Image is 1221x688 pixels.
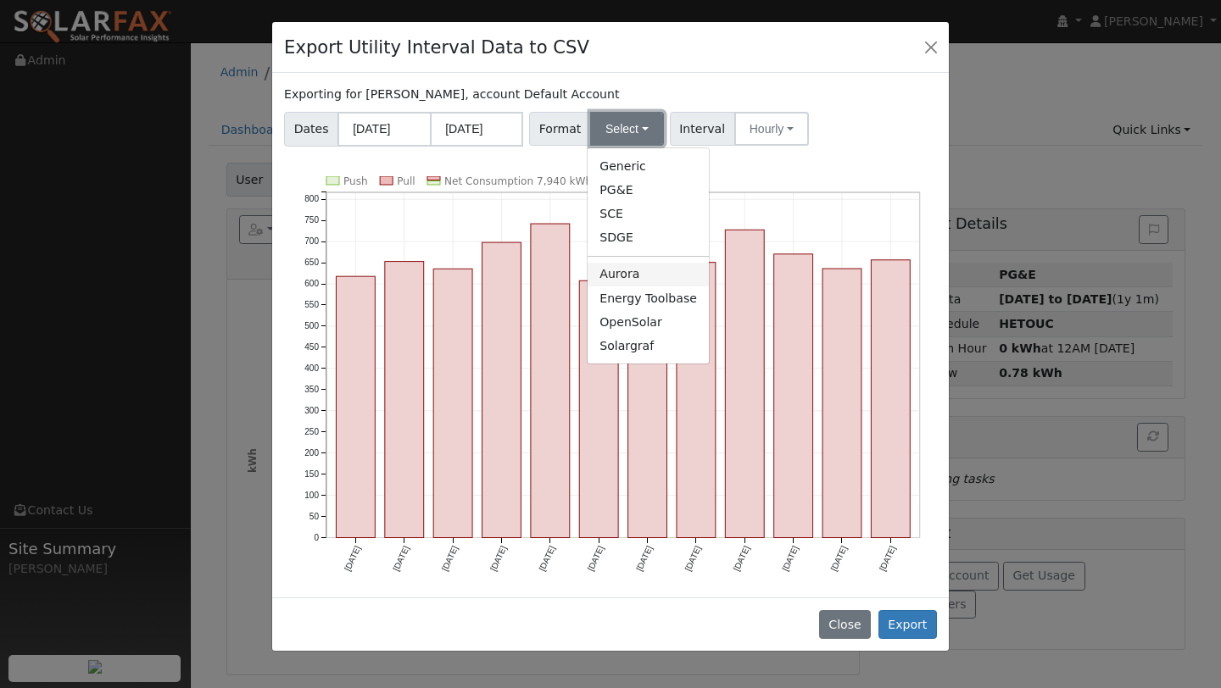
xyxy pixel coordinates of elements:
text: 50 [309,512,320,521]
button: Close [919,35,943,58]
text: [DATE] [440,544,460,572]
text: 250 [304,427,319,436]
button: Hourly [734,112,809,146]
text: [DATE] [732,544,751,572]
rect: onclick="" [579,280,618,537]
button: Select [590,112,664,146]
label: Exporting for [PERSON_NAME], account Default Account [284,86,619,103]
a: OpenSolar [588,310,709,334]
text: 650 [304,258,319,267]
rect: onclick="" [628,265,667,538]
button: Close [819,610,871,639]
rect: onclick="" [482,242,521,537]
a: Energy Toolbase [588,286,709,310]
text: 350 [304,385,319,394]
text: 600 [304,279,319,288]
rect: onclick="" [531,224,570,538]
text: 550 [304,300,319,309]
rect: onclick="" [725,230,764,537]
text: [DATE] [829,544,849,572]
text: Net Consumption 7,940 kWh [444,175,592,187]
rect: onclick="" [872,260,911,538]
a: PG&E [588,178,709,202]
a: SCE [588,203,709,226]
span: Interval [670,112,735,146]
text: 200 [304,448,319,458]
text: [DATE] [538,544,557,572]
text: 0 [315,533,320,542]
a: Aurora [588,263,709,286]
text: 500 [304,321,319,330]
text: [DATE] [586,544,605,572]
text: 800 [304,194,319,203]
rect: onclick="" [337,276,376,537]
text: [DATE] [392,544,411,572]
text: [DATE] [343,544,362,572]
text: [DATE] [634,544,654,572]
text: 750 [304,215,319,225]
text: [DATE] [683,544,703,572]
text: [DATE] [780,544,800,572]
text: 700 [304,236,319,246]
text: 400 [304,363,319,373]
rect: onclick="" [385,261,424,537]
text: 100 [304,491,319,500]
text: 150 [304,469,319,479]
span: Format [529,112,591,146]
button: Export [878,610,937,639]
text: [DATE] [878,544,897,572]
h4: Export Utility Interval Data to CSV [284,34,589,61]
rect: onclick="" [822,269,861,538]
text: 300 [304,406,319,415]
text: Push [343,175,368,187]
text: Pull [397,175,415,187]
text: 450 [304,342,319,352]
a: Generic [588,154,709,178]
text: [DATE] [488,544,508,572]
rect: onclick="" [774,254,813,538]
rect: onclick="" [677,262,716,537]
a: SDGE [588,226,709,250]
a: Solargraf [588,334,709,358]
rect: onclick="" [433,269,472,537]
span: Dates [284,112,338,147]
